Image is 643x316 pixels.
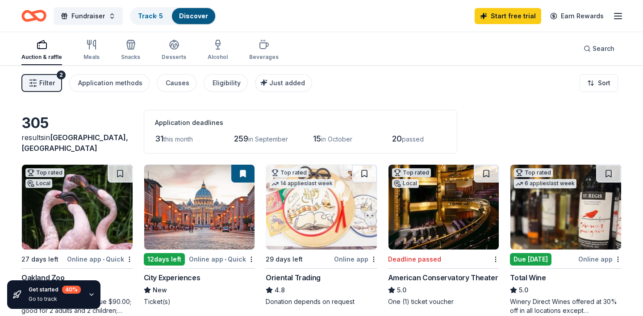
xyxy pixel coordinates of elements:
[144,297,255,306] div: Ticket(s)
[103,256,104,263] span: •
[71,11,105,21] span: Fundraiser
[153,285,167,295] span: New
[388,254,441,265] div: Deadline passed
[39,78,55,88] span: Filter
[157,74,196,92] button: Causes
[392,134,402,143] span: 20
[121,54,140,61] div: Snacks
[84,36,100,65] button: Meals
[510,165,621,249] img: Image for Total Wine
[166,78,189,88] div: Causes
[162,36,186,65] button: Desserts
[545,8,609,24] a: Earn Rewards
[576,40,622,58] button: Search
[78,78,142,88] div: Application methods
[25,168,64,177] div: Top rated
[138,12,163,20] a: Track· 5
[475,8,541,24] a: Start free trial
[130,7,216,25] button: Track· 5Discover
[388,297,500,306] div: One (1) ticket voucher
[578,254,622,265] div: Online app
[208,36,228,65] button: Alcohol
[21,36,62,65] button: Auction & raffle
[510,253,551,266] div: Due [DATE]
[270,179,334,188] div: 14 applies last week
[514,179,576,188] div: 6 applies last week
[155,134,163,143] span: 31
[510,272,546,283] div: Total Wine
[67,254,133,265] div: Online app Quick
[234,134,248,143] span: 259
[25,179,52,188] div: Local
[321,135,352,143] span: in October
[269,79,305,87] span: Just added
[21,132,133,154] div: results
[519,285,528,295] span: 5.0
[21,272,65,283] div: Oakland Zoo
[69,74,150,92] button: Application methods
[255,74,312,92] button: Just added
[21,164,133,315] a: Image for Oakland ZooTop ratedLocal27 days leftOnline app•QuickOakland Zoo5.01 one-day Family Pas...
[204,74,248,92] button: Eligibility
[249,54,279,61] div: Beverages
[266,165,377,249] img: Image for Oriental Trading
[144,272,200,283] div: City Experiences
[402,135,424,143] span: passed
[189,254,255,265] div: Online app Quick
[57,71,66,79] div: 2
[266,254,303,265] div: 29 days left
[21,254,58,265] div: 27 days left
[270,168,309,177] div: Top rated
[155,117,446,128] div: Application deadlines
[510,297,622,315] div: Winery Direct Wines offered at 30% off in all locations except [GEOGRAPHIC_DATA], [GEOGRAPHIC_DAT...
[208,54,228,61] div: Alcohol
[21,54,62,61] div: Auction & raffle
[392,179,419,188] div: Local
[275,285,285,295] span: 4.8
[21,133,128,153] span: [GEOGRAPHIC_DATA], [GEOGRAPHIC_DATA]
[510,164,622,315] a: Image for Total WineTop rated6 applieslast weekDue [DATE]Online appTotal Wine5.0Winery Direct Win...
[593,43,614,54] span: Search
[29,286,81,294] div: Get started
[514,168,553,177] div: Top rated
[213,78,241,88] div: Eligibility
[21,5,46,26] a: Home
[388,272,498,283] div: American Conservatory Theater
[121,36,140,65] button: Snacks
[54,7,123,25] button: Fundraiser
[163,135,193,143] span: this month
[313,134,321,143] span: 15
[144,164,255,306] a: Image for City Experiences12days leftOnline app•QuickCity ExperiencesNewTicket(s)
[62,286,81,294] div: 40 %
[397,285,406,295] span: 5.0
[388,165,499,249] img: Image for American Conservatory Theater
[266,164,377,306] a: Image for Oriental TradingTop rated14 applieslast week29 days leftOnline appOriental Trading4.8Do...
[266,297,377,306] div: Donation depends on request
[21,74,62,92] button: Filter2
[248,135,288,143] span: in September
[249,36,279,65] button: Beverages
[179,12,208,20] a: Discover
[29,295,81,303] div: Go to track
[388,164,500,306] a: Image for American Conservatory TheaterTop ratedLocalDeadline passedAmerican Conservatory Theater...
[225,256,226,263] span: •
[392,168,431,177] div: Top rated
[84,54,100,61] div: Meals
[21,114,133,132] div: 305
[598,78,610,88] span: Sort
[21,133,128,153] span: in
[162,54,186,61] div: Desserts
[580,74,618,92] button: Sort
[22,165,133,249] img: Image for Oakland Zoo
[144,253,185,266] div: 12 days left
[144,165,255,249] img: Image for City Experiences
[334,254,377,265] div: Online app
[266,272,321,283] div: Oriental Trading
